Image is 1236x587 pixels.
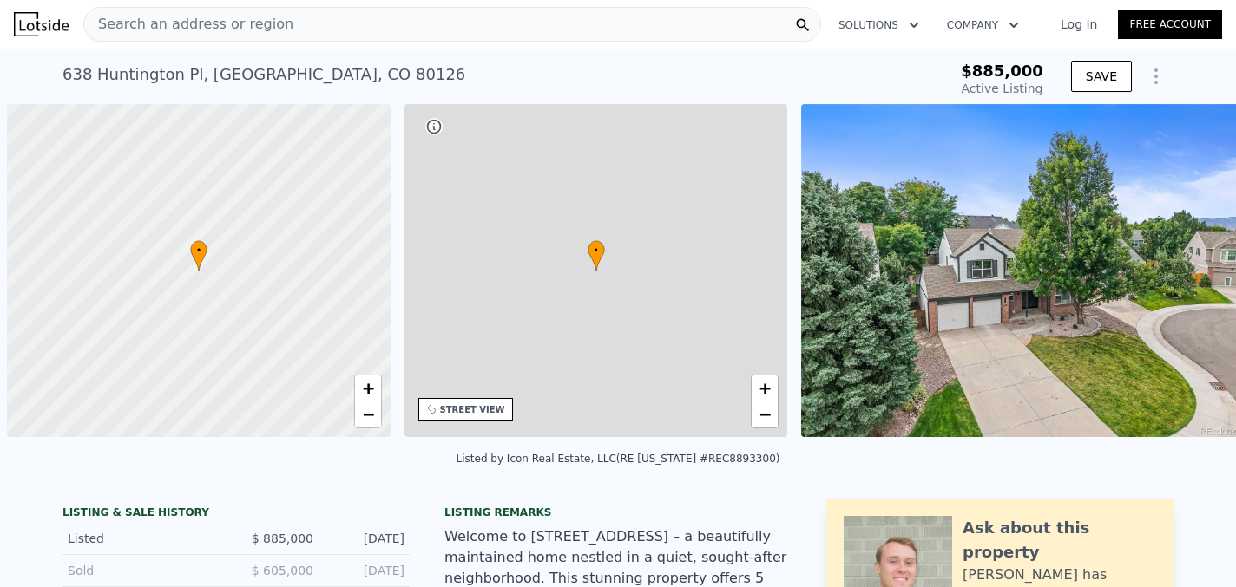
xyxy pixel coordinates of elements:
span: $ 605,000 [252,564,313,577]
div: Listing remarks [444,505,792,519]
div: Ask about this property [963,516,1156,564]
span: − [759,403,771,425]
div: Listed [68,530,222,547]
button: Solutions [825,10,933,41]
span: − [362,403,373,425]
img: Lotside [14,12,69,36]
a: Free Account [1118,10,1222,39]
div: • [190,240,207,271]
div: STREET VIEW [440,403,505,416]
a: Zoom out [752,401,778,427]
a: Zoom out [355,401,381,427]
span: $ 885,000 [252,532,313,545]
div: [DATE] [327,562,404,579]
a: Zoom in [752,375,778,401]
a: Zoom in [355,375,381,401]
div: Listed by Icon Real Estate, LLC (RE [US_STATE] #REC8893300) [457,453,780,465]
div: • [588,240,605,271]
span: • [190,243,207,258]
span: Search an address or region [84,14,293,35]
span: • [588,243,605,258]
div: [DATE] [327,530,404,547]
button: SAVE [1071,61,1132,92]
span: + [362,377,373,399]
button: Show Options [1139,59,1174,94]
a: Log In [1040,16,1118,33]
span: $885,000 [961,62,1043,80]
div: LISTING & SALE HISTORY [62,505,410,523]
span: + [759,377,771,399]
div: 638 Huntington Pl , [GEOGRAPHIC_DATA] , CO 80126 [62,62,465,87]
span: Active Listing [962,82,1043,95]
button: Company [933,10,1033,41]
div: Sold [68,562,222,579]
